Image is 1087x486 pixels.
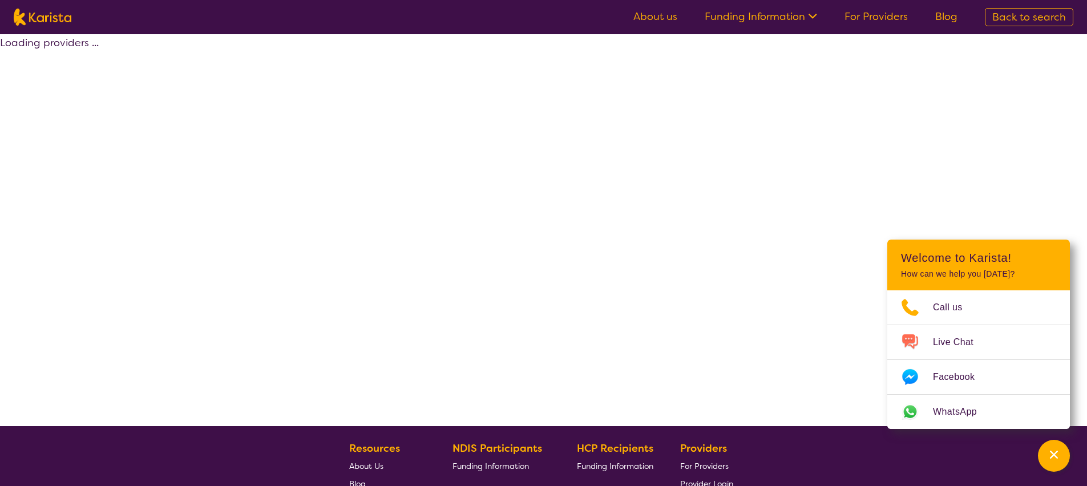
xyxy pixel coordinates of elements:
span: Funding Information [452,461,529,471]
a: Funding Information [452,457,551,475]
a: Back to search [985,8,1073,26]
ul: Choose channel [887,290,1070,429]
b: NDIS Participants [452,442,542,455]
span: Funding Information [577,461,653,471]
button: Channel Menu [1038,440,1070,472]
a: Funding Information [705,10,817,23]
span: Facebook [933,368,988,386]
span: Call us [933,299,976,316]
img: Karista logo [14,9,71,26]
b: Providers [680,442,727,455]
a: Blog [935,10,957,23]
span: About Us [349,461,383,471]
b: HCP Recipients [577,442,653,455]
b: Resources [349,442,400,455]
span: Back to search [992,10,1066,24]
h2: Welcome to Karista! [901,251,1056,265]
a: About Us [349,457,426,475]
span: WhatsApp [933,403,991,420]
a: For Providers [844,10,908,23]
span: For Providers [680,461,729,471]
span: Live Chat [933,334,987,351]
div: Channel Menu [887,240,1070,429]
a: Web link opens in a new tab. [887,395,1070,429]
a: For Providers [680,457,733,475]
a: About us [633,10,677,23]
a: Funding Information [577,457,653,475]
p: How can we help you [DATE]? [901,269,1056,279]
